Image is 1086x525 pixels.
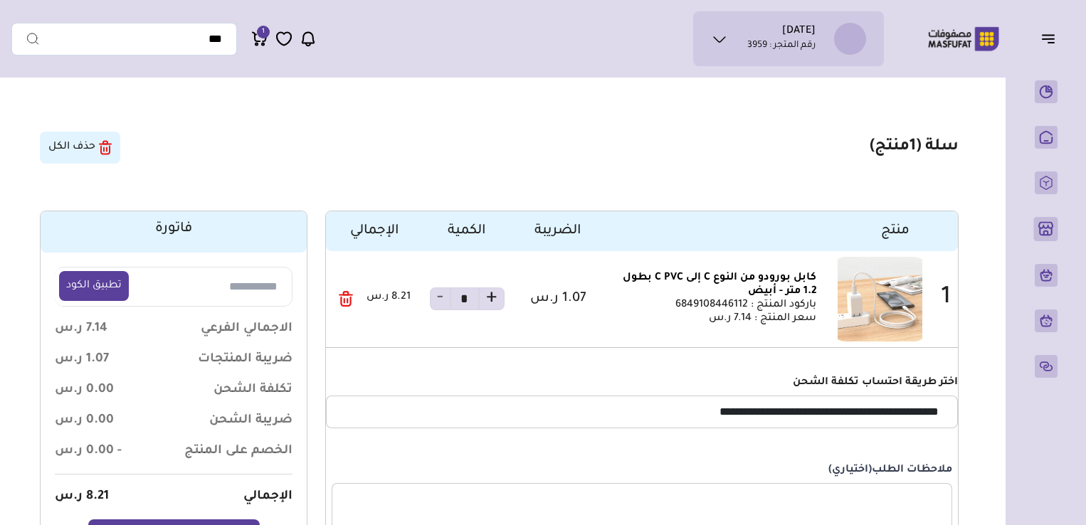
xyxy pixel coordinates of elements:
[831,257,928,341] img: Product
[747,39,816,53] p: رقم المتجر : 3959
[910,139,916,156] span: 1
[870,137,959,158] h1: سلة ( منتج)
[55,382,114,398] span: 0.00 ر.س
[55,489,109,505] span: 8.21 ر.س
[510,251,606,348] td: 1.07 ر.س
[675,299,816,311] span: باركود المنتج : 6849108446112
[332,463,952,478] label: ملاحظات الطلب
[243,489,292,505] span: الإجمالي
[251,30,268,48] a: 1
[828,465,872,476] span: (اختياري)
[423,211,510,251] th: الكمية
[332,291,418,307] div: 8.21 ر.س
[326,376,958,390] h1: اختر طريقة احتساب تكلفة الشحن
[485,280,498,318] button: +
[55,321,107,337] span: 7.14 ر.س
[510,211,606,251] th: الضريبة
[782,25,816,39] h1: [DATE]
[55,351,109,368] span: 1.07 ر.س
[934,251,958,348] td: 1
[55,413,114,429] span: 0.00 ر.س
[59,271,129,301] button: تطبيق الكود
[201,321,292,337] span: الاجمالي الفرعي
[326,211,423,251] th: الإجمالي
[198,351,292,368] span: ضريبة المنتجات
[486,286,497,312] strong: +
[623,272,816,297] a: كابل بورودو من النوع C إلى C PVC بطول 1.2 متر - أبيض
[918,25,1009,53] img: Logo
[55,443,122,460] span: - 0.00 ر.س
[834,23,866,55] img: April4
[213,382,292,398] span: تكلفة الشحن
[709,313,816,324] span: سعر المنتج : 7.14 ر.س
[155,221,192,238] h1: فاتورة
[606,211,934,251] th: منتج
[184,443,292,460] span: الخصم على المنتج
[40,132,120,164] button: حذف الكل
[262,26,265,38] span: 1
[209,413,292,429] span: ضريبة الشحن
[1004,443,1068,507] iframe: Webchat Widget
